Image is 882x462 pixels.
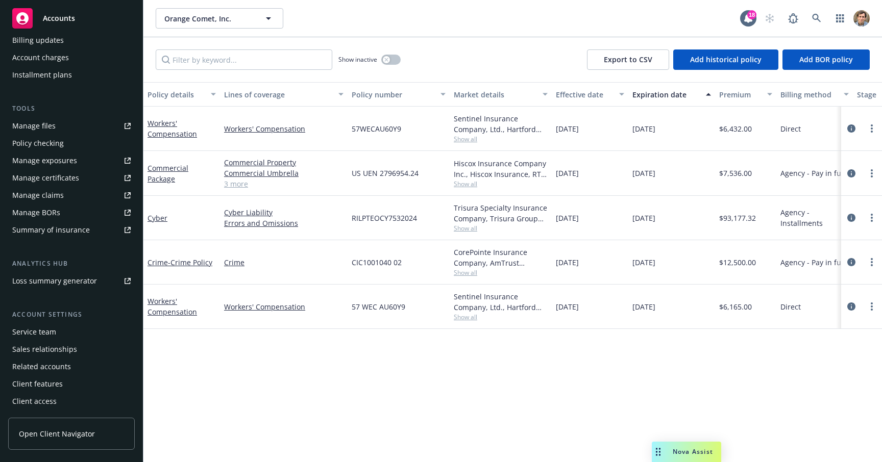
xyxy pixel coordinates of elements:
[556,301,579,312] span: [DATE]
[8,187,135,203] a: Manage claims
[776,82,853,107] button: Billing method
[12,204,60,221] div: Manage BORs
[673,49,778,70] button: Add historical policy
[845,122,857,135] a: circleInformation
[224,178,344,189] a: 3 more
[224,157,344,168] a: Commercial Property
[224,301,344,312] a: Workers' Compensation
[148,258,212,267] a: Crime
[845,212,857,224] a: circleInformation
[148,89,205,100] div: Policy details
[632,168,655,178] span: [DATE]
[780,168,845,178] span: Agency - Pay in full
[8,259,135,269] div: Analytics hub
[12,341,77,357] div: Sales relationships
[43,14,75,22] span: Accounts
[866,122,878,135] a: more
[454,268,548,277] span: Show all
[148,118,197,139] a: Workers' Compensation
[12,118,56,134] div: Manage files
[8,67,135,83] a: Installment plans
[12,222,90,238] div: Summary of insurance
[352,168,419,178] span: US UEN 2796954.24
[806,8,827,29] a: Search
[652,442,665,462] div: Drag to move
[719,257,756,268] span: $12,500.00
[747,10,756,19] div: 18
[224,168,344,178] a: Commercial Umbrella
[799,55,853,64] span: Add BOR policy
[12,324,56,340] div: Service team
[12,376,63,392] div: Client features
[866,167,878,179] a: more
[780,257,845,268] span: Agency - Pay in full
[556,168,579,178] span: [DATE]
[12,393,57,409] div: Client access
[556,89,613,100] div: Effective date
[845,256,857,268] a: circleInformation
[556,257,579,268] span: [DATE]
[12,67,72,83] div: Installment plans
[845,300,857,313] a: circleInformation
[552,82,628,107] button: Effective date
[8,170,135,186] a: Manage certificates
[156,8,283,29] button: Orange Comet, Inc.
[759,8,780,29] a: Start snowing
[866,212,878,224] a: more
[780,123,801,134] span: Direct
[587,49,669,70] button: Export to CSV
[719,213,756,223] span: $93,177.32
[352,301,405,312] span: 57 WEC AU60Y9
[783,8,803,29] a: Report a Bug
[719,89,761,100] div: Premium
[12,273,97,289] div: Loss summary generator
[632,301,655,312] span: [DATE]
[8,273,135,289] a: Loss summary generator
[8,376,135,392] a: Client features
[12,135,64,151] div: Policy checking
[690,55,762,64] span: Add historical policy
[8,152,135,169] a: Manage exposures
[12,187,64,203] div: Manage claims
[780,207,849,228] span: Agency - Installments
[780,89,838,100] div: Billing method
[224,123,344,134] a: Workers' Compensation
[454,135,548,143] span: Show all
[628,82,715,107] button: Expiration date
[845,167,857,179] a: circleInformation
[8,358,135,375] a: Related accounts
[8,104,135,114] div: Tools
[830,8,850,29] a: Switch app
[454,202,548,224] div: Trisura Specialty Insurance Company, Trisura Group Ltd., Price Forbes & Partners
[450,82,552,107] button: Market details
[454,247,548,268] div: CorePointe Insurance Company, AmTrust Financial Services, RT Specialty Insurance Services, LLC (R...
[8,393,135,409] a: Client access
[454,179,548,188] span: Show all
[143,82,220,107] button: Policy details
[220,82,348,107] button: Lines of coverage
[782,49,870,70] button: Add BOR policy
[454,313,548,321] span: Show all
[224,218,344,228] a: Errors and Omissions
[673,447,713,456] span: Nova Assist
[224,207,344,218] a: Cyber Liability
[148,163,188,184] a: Commercial Package
[8,49,135,66] a: Account charges
[632,123,655,134] span: [DATE]
[8,32,135,48] a: Billing updates
[12,152,77,169] div: Manage exposures
[780,301,801,312] span: Direct
[12,358,71,375] div: Related accounts
[338,55,377,64] span: Show inactive
[352,213,417,223] span: RILPTEOCY7532024
[164,13,253,24] span: Orange Comet, Inc.
[348,82,450,107] button: Policy number
[148,213,167,223] a: Cyber
[632,89,700,100] div: Expiration date
[352,123,401,134] span: 57WECAU60Y9
[454,158,548,179] div: Hiscox Insurance Company Inc., Hiscox Insurance, RT Specialty Insurance Services, LLC (RSG Specia...
[224,257,344,268] a: Crime
[866,256,878,268] a: more
[12,170,79,186] div: Manage certificates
